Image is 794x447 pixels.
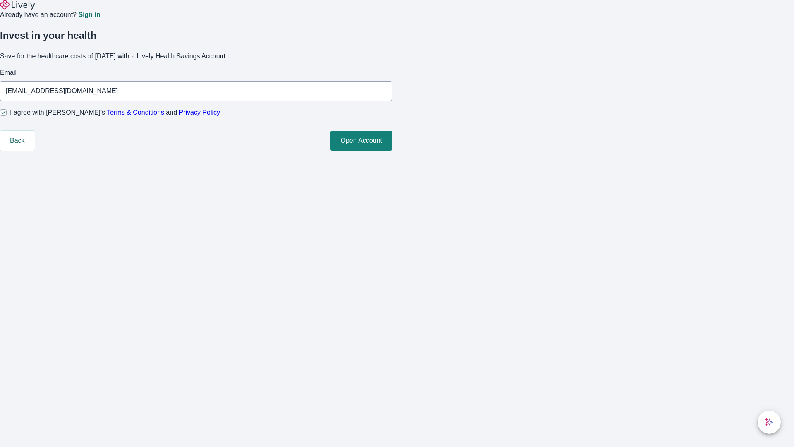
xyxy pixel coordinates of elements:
a: Privacy Policy [179,109,220,116]
button: chat [758,411,781,434]
button: Open Account [330,131,392,151]
a: Sign in [78,12,100,18]
a: Terms & Conditions [107,109,164,116]
span: I agree with [PERSON_NAME]’s and [10,108,220,118]
svg: Lively AI Assistant [765,418,773,426]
